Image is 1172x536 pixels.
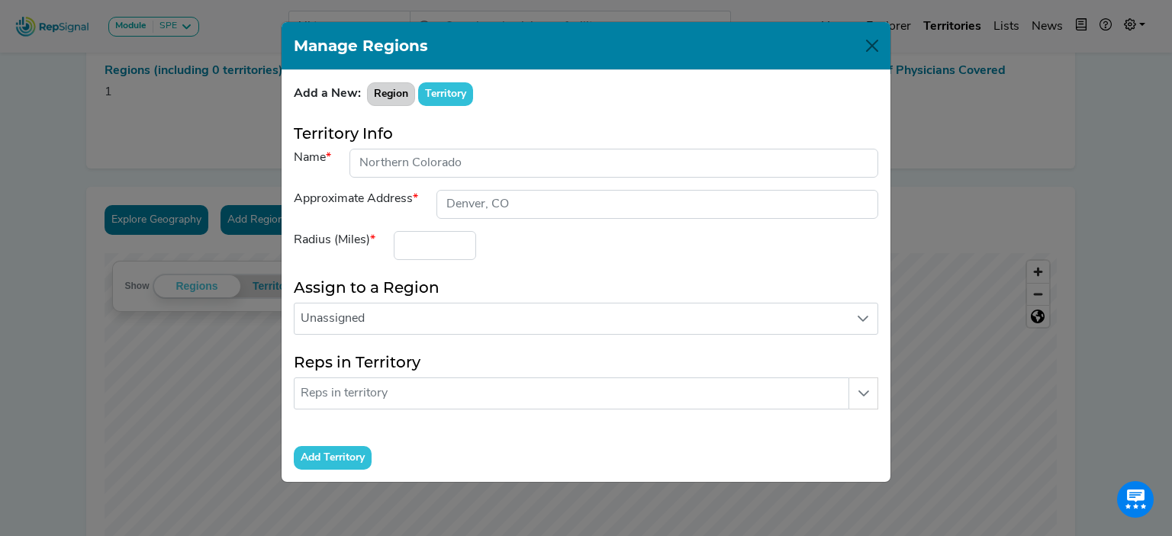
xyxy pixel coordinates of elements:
input: Reps in territory [294,377,849,409]
input: Denver, CO [436,190,878,219]
label: Name [294,149,331,167]
button: Region [367,82,415,106]
h5: Assign to a Region [294,278,878,297]
h1: Manage Regions [294,34,428,57]
button: Close [860,34,884,58]
label: Add a New: [294,85,361,103]
span: Unassigned [295,303,848,334]
input: Northern Colorado [349,149,878,178]
button: Territory [418,82,473,106]
h5: Reps in Territory [294,353,878,371]
label: Approximate Address [294,190,418,208]
input: Add Territory [294,446,372,470]
h5: Territory Info [294,124,878,143]
label: Radius (Miles) [294,231,375,249]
